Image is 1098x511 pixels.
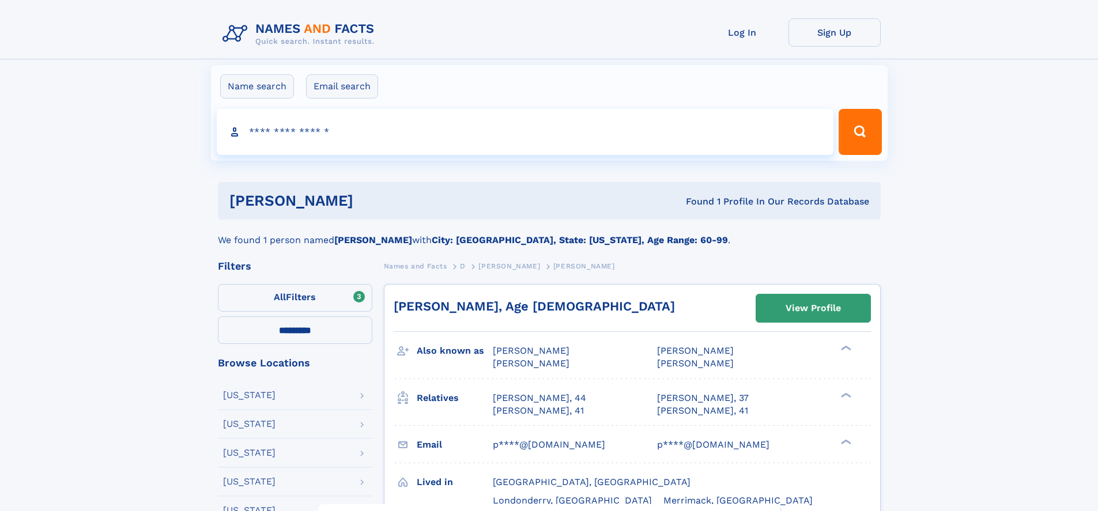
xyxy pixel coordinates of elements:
div: ❯ [838,345,852,352]
a: [PERSON_NAME] [478,259,540,273]
h3: Lived in [417,472,493,492]
a: [PERSON_NAME], Age [DEMOGRAPHIC_DATA] [394,299,675,313]
span: [PERSON_NAME] [493,345,569,356]
span: All [274,292,286,302]
a: D [460,259,466,273]
div: We found 1 person named with . [218,219,881,247]
a: [PERSON_NAME], 41 [657,404,748,417]
span: [PERSON_NAME] [657,345,734,356]
span: [PERSON_NAME] [657,358,734,369]
span: [PERSON_NAME] [553,262,615,270]
span: [GEOGRAPHIC_DATA], [GEOGRAPHIC_DATA] [493,476,691,487]
img: Logo Names and Facts [218,18,384,50]
div: View Profile [786,295,841,321]
b: City: [GEOGRAPHIC_DATA], State: [US_STATE], Age Range: 60-99 [432,234,728,245]
button: Search Button [839,109,881,155]
span: [PERSON_NAME] [478,262,540,270]
span: Londonderry, [GEOGRAPHIC_DATA] [493,495,652,506]
a: [PERSON_NAME], 41 [493,404,584,417]
div: [US_STATE] [223,391,276,400]
h3: Also known as [417,341,493,361]
span: Merrimack, [GEOGRAPHIC_DATA] [663,495,813,506]
div: ❯ [838,438,852,445]
div: Found 1 Profile In Our Records Database [519,195,869,208]
a: [PERSON_NAME], 44 [493,392,586,404]
a: [PERSON_NAME], 37 [657,392,749,404]
a: Names and Facts [384,259,447,273]
div: Browse Locations [218,358,372,368]
label: Email search [306,74,378,99]
input: search input [217,109,834,155]
h1: [PERSON_NAME] [229,194,520,208]
div: Filters [218,261,372,271]
div: [US_STATE] [223,448,276,457]
div: [US_STATE] [223,477,276,486]
label: Filters [218,284,372,312]
a: Log In [696,18,788,47]
span: [PERSON_NAME] [493,358,569,369]
a: View Profile [756,294,870,322]
h3: Relatives [417,388,493,408]
a: Sign Up [788,18,881,47]
b: [PERSON_NAME] [334,234,412,245]
span: D [460,262,466,270]
label: Name search [220,74,294,99]
div: ❯ [838,391,852,399]
div: [US_STATE] [223,419,276,429]
h3: Email [417,435,493,455]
